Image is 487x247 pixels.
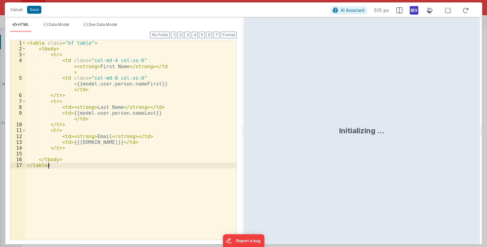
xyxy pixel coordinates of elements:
[171,32,176,38] button: 1
[213,32,219,38] button: 7
[27,6,41,14] button: Save
[49,22,69,27] span: Data Model
[184,32,190,38] button: 3
[221,32,237,38] button: Format
[223,234,264,247] iframe: Marker.io feedback button
[206,32,212,38] button: 6
[177,32,183,38] button: 2
[10,145,26,151] div: 14
[10,127,26,133] div: 11
[89,22,117,27] span: Dev Data Model
[18,22,29,27] span: HTML
[10,110,26,122] div: 9
[10,134,26,139] div: 12
[10,99,26,104] div: 7
[341,8,365,13] span: AI Assistant
[192,32,198,38] button: 4
[199,32,205,38] button: 5
[10,75,26,93] div: 5
[10,57,26,75] div: 4
[10,162,26,168] div: 17
[10,122,26,127] div: 10
[10,151,26,157] div: 15
[374,7,389,14] span: 515 px
[10,157,26,162] div: 16
[10,46,26,52] div: 2
[10,92,26,98] div: 6
[7,5,26,14] button: Cancel
[10,139,26,145] div: 13
[331,6,367,14] button: AI Assistant
[150,32,170,38] button: No Folds
[10,52,26,57] div: 3
[10,40,26,46] div: 1
[10,104,26,110] div: 8
[339,126,384,136] div: Initializing ...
